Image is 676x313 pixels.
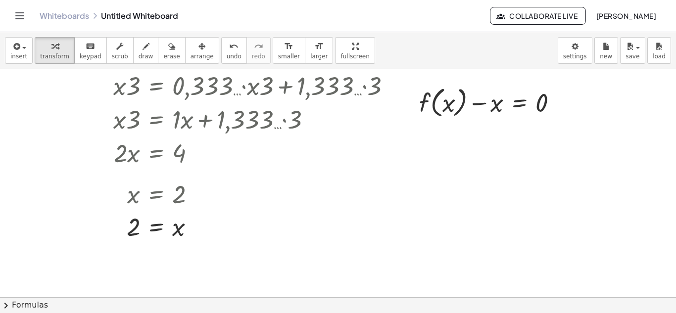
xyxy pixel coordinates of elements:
button: fullscreen [335,37,375,64]
span: keypad [80,53,101,60]
button: Collaborate Live [490,7,586,25]
button: draw [133,37,159,64]
button: [PERSON_NAME] [588,7,664,25]
span: redo [252,53,265,60]
span: Collaborate Live [498,11,578,20]
i: format_size [314,41,324,52]
button: arrange [185,37,219,64]
button: transform [35,37,75,64]
span: erase [163,53,180,60]
span: load [653,53,666,60]
button: save [620,37,645,64]
span: transform [40,53,69,60]
button: load [647,37,671,64]
button: scrub [106,37,134,64]
button: insert [5,37,33,64]
i: format_size [284,41,293,52]
i: undo [229,41,239,52]
button: format_sizesmaller [273,37,305,64]
i: keyboard [86,41,95,52]
span: settings [563,53,587,60]
span: save [626,53,639,60]
span: [PERSON_NAME] [596,11,656,20]
button: keyboardkeypad [74,37,107,64]
button: erase [158,37,185,64]
span: fullscreen [340,53,369,60]
span: smaller [278,53,300,60]
span: new [600,53,612,60]
button: settings [558,37,592,64]
button: format_sizelarger [305,37,333,64]
a: Whiteboards [40,11,89,21]
span: larger [310,53,328,60]
button: new [594,37,618,64]
button: redoredo [246,37,271,64]
span: scrub [112,53,128,60]
span: draw [139,53,153,60]
button: undoundo [221,37,247,64]
button: Toggle navigation [12,8,28,24]
i: redo [254,41,263,52]
span: insert [10,53,27,60]
span: arrange [191,53,214,60]
span: undo [227,53,241,60]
